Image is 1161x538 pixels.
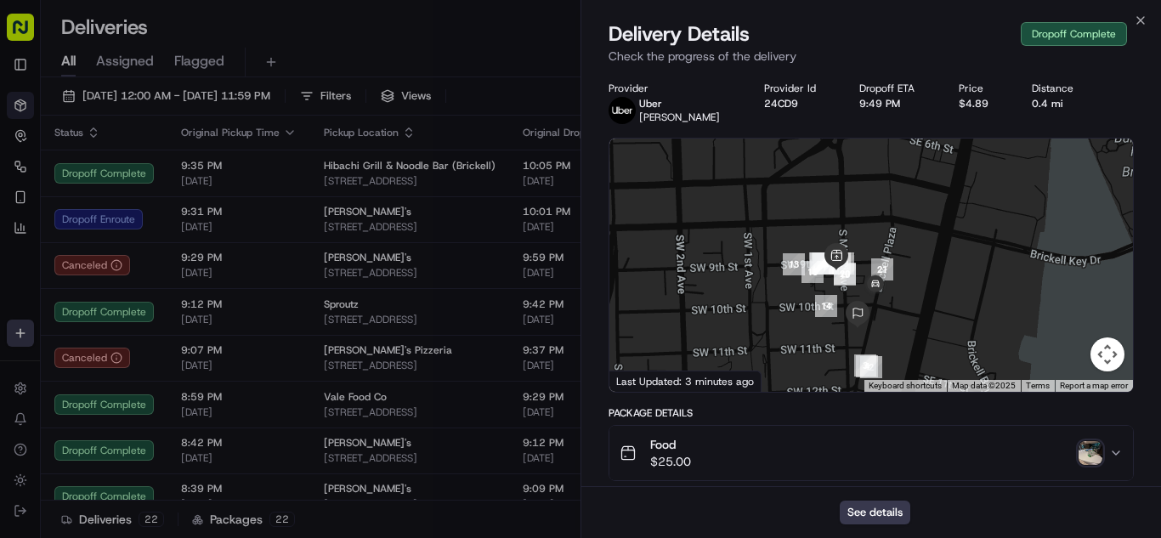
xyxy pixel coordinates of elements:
[17,162,48,193] img: 1736555255976-a54dd68f-1ca7-489b-9aae-adbdc363a1c4
[1060,381,1128,390] a: Report a map error
[801,261,824,283] div: 18
[609,48,1134,65] p: Check the progress of the delivery
[869,380,942,392] button: Keyboard shortcuts
[1032,82,1090,95] div: Distance
[952,381,1016,390] span: Map data ©2025
[161,246,273,263] span: API Documentation
[1032,97,1090,110] div: 0.4 mi
[58,162,279,179] div: Start new chat
[650,436,691,453] span: Food
[609,426,1133,480] button: Food$25.00photo_proof_of_delivery image
[859,97,932,110] div: 9:49 PM
[289,167,309,188] button: Start new chat
[144,248,157,262] div: 💻
[137,240,280,270] a: 💻API Documentation
[856,355,878,377] div: 4
[815,252,837,275] div: 16
[783,253,805,275] div: 13
[609,82,737,95] div: Provider
[1026,381,1050,390] a: Terms (opens in new tab)
[764,97,798,110] button: 24CD9
[17,68,309,95] p: Welcome 👋
[871,258,893,280] div: 21
[614,370,670,392] img: Google
[840,501,910,524] button: See details
[609,20,750,48] span: Delivery Details
[810,252,832,275] div: 11
[859,82,932,95] div: Dropoff ETA
[764,82,833,95] div: Provider Id
[10,240,137,270] a: 📗Knowledge Base
[813,252,835,275] div: 12
[120,287,206,301] a: Powered byPylon
[44,110,306,127] input: Got a question? Start typing here...
[834,263,856,285] div: 20
[169,288,206,301] span: Pylon
[1079,441,1102,465] img: photo_proof_of_delivery image
[614,370,670,392] a: Open this area in Google Maps (opens a new window)
[959,97,1005,110] div: $4.89
[58,179,215,193] div: We're available if you need us!
[854,354,876,377] div: 3
[609,97,636,124] img: uber-new-logo.jpeg
[1090,337,1124,371] button: Map camera controls
[639,97,720,110] p: Uber
[34,246,130,263] span: Knowledge Base
[809,252,831,275] div: 7
[17,17,51,51] img: Nash
[650,453,691,470] span: $25.00
[815,295,837,317] div: 14
[639,110,720,124] span: [PERSON_NAME]
[609,371,762,392] div: Last Updated: 3 minutes ago
[959,82,1005,95] div: Price
[609,406,1134,420] div: Package Details
[17,248,31,262] div: 📗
